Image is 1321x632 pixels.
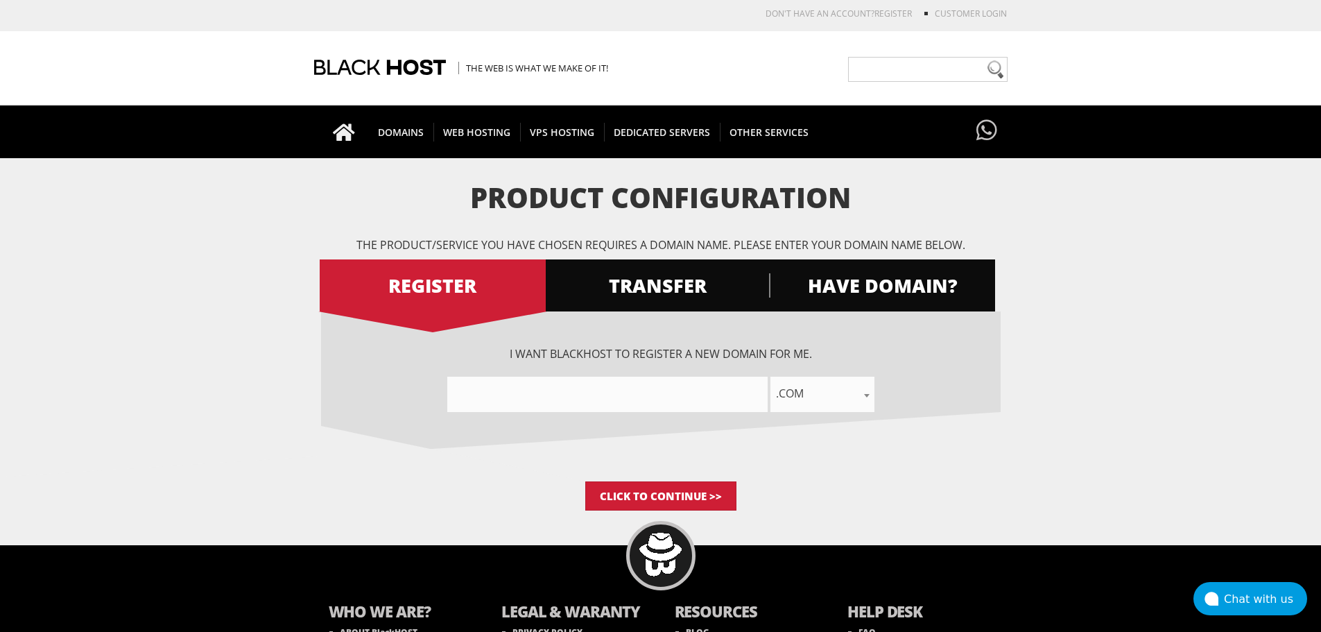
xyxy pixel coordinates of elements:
[544,273,770,298] span: TRANSFER
[1224,592,1307,606] div: Chat with us
[1193,582,1307,615] button: Chat with us
[433,123,521,142] span: WEB HOSTING
[321,237,1001,253] p: The product/service you have chosen requires a domain name. Please enter your domain name below.
[769,273,995,298] span: HAVE DOMAIN?
[368,105,434,158] a: DOMAINS
[675,601,820,625] b: RESOURCES
[639,533,682,577] img: BlackHOST mascont, Blacky.
[874,8,912,19] a: REGISTER
[770,384,874,403] span: .com
[520,105,605,158] a: VPS HOSTING
[320,273,546,298] span: REGISTER
[745,8,912,19] li: Don't have an account?
[973,105,1001,157] a: Have questions?
[720,123,818,142] span: OTHER SERVICES
[329,601,474,625] b: WHO WE ARE?
[458,62,608,74] span: The Web is what we make of it!
[720,105,818,158] a: OTHER SERVICES
[769,259,995,311] a: HAVE DOMAIN?
[520,123,605,142] span: VPS HOSTING
[848,57,1008,82] input: Need help?
[585,481,736,511] input: Click to Continue >>
[770,377,874,412] span: .com
[935,8,1007,19] a: Customer Login
[321,346,1001,412] div: I want BlackHOST to register a new domain for me.
[847,601,993,625] b: HELP DESK
[604,123,720,142] span: DEDICATED SERVERS
[501,601,647,625] b: LEGAL & WARANTY
[320,259,546,311] a: REGISTER
[544,259,770,311] a: TRANSFER
[368,123,434,142] span: DOMAINS
[319,105,369,158] a: Go to homepage
[321,182,1001,213] h1: Product Configuration
[604,105,720,158] a: DEDICATED SERVERS
[433,105,521,158] a: WEB HOSTING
